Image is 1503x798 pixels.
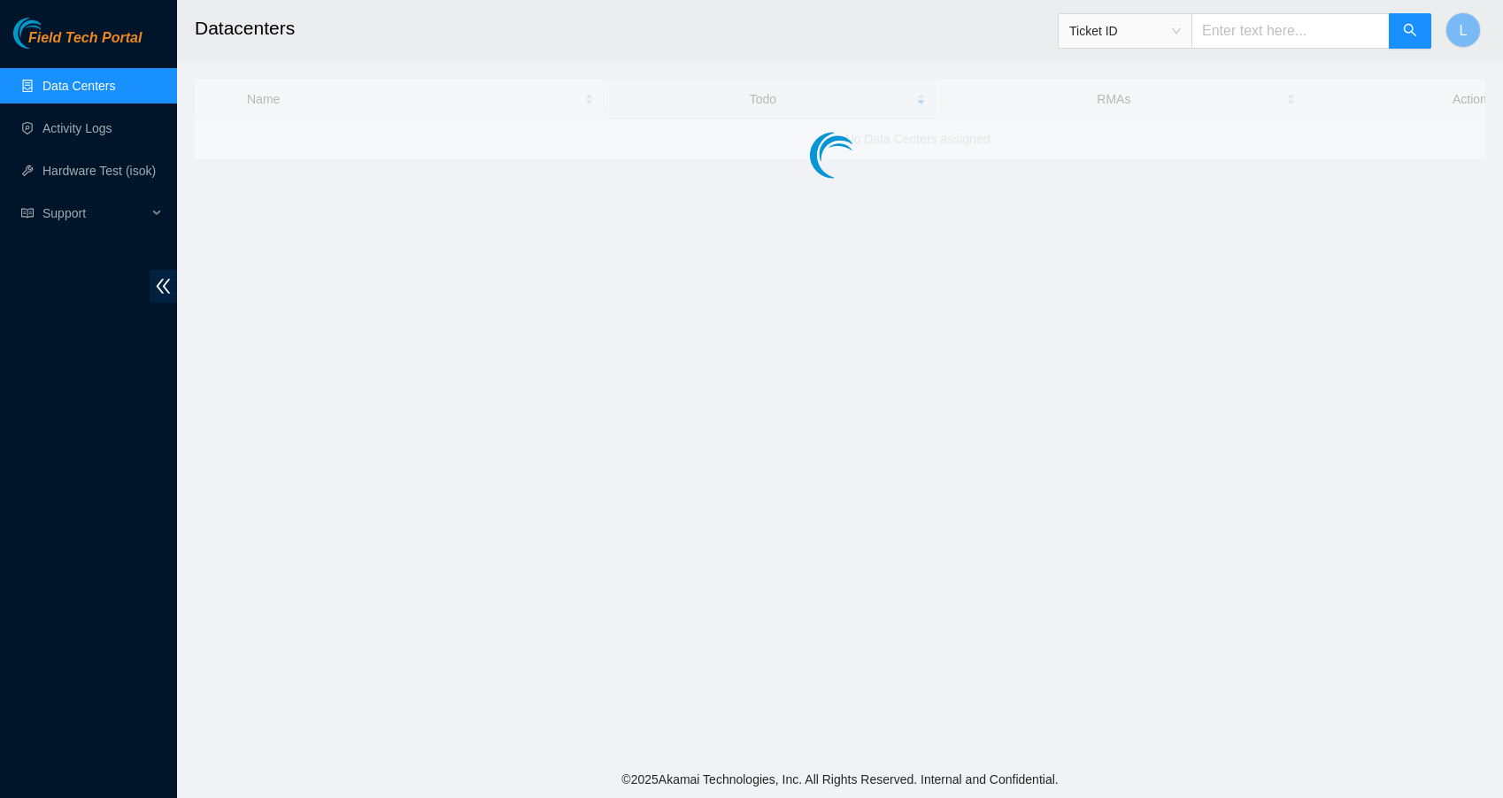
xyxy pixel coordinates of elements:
button: search [1389,13,1431,49]
span: read [21,207,34,219]
a: Hardware Test (isok) [42,164,156,178]
input: Enter text here... [1191,13,1390,49]
span: Field Tech Portal [28,30,142,47]
span: Support [42,196,147,231]
span: L [1460,19,1468,42]
span: search [1403,23,1417,40]
span: double-left [150,270,177,303]
footer: © 2025 Akamai Technologies, Inc. All Rights Reserved. Internal and Confidential. [177,761,1503,798]
button: L [1445,12,1481,48]
span: Ticket ID [1069,18,1181,44]
a: Data Centers [42,79,115,93]
a: Activity Logs [42,121,112,135]
a: Akamai TechnologiesField Tech Portal [13,32,142,55]
img: Akamai Technologies [13,18,89,49]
